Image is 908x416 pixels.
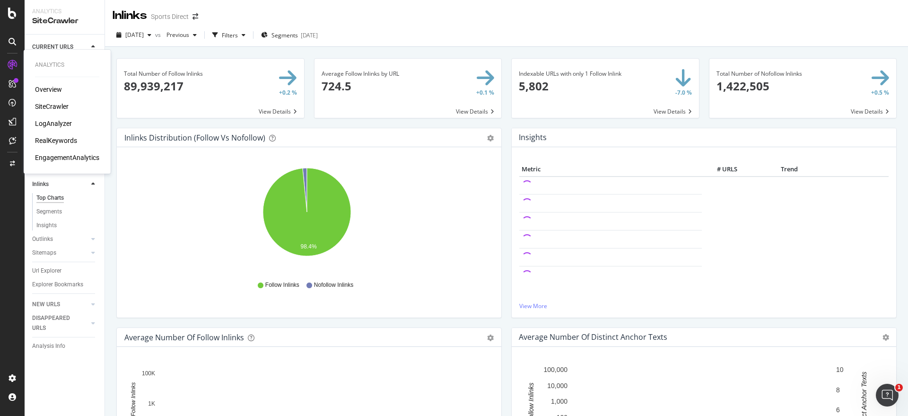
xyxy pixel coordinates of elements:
a: View More [519,302,889,310]
span: Follow Inlinks [265,281,299,289]
a: Top Charts [36,193,98,203]
text: 100,000 [543,366,567,374]
span: 1 [895,384,903,391]
div: Top Charts [36,193,64,203]
text: 1,000 [551,398,567,405]
a: Analysis Info [32,341,98,351]
a: Explorer Bookmarks [32,280,98,290]
a: DISAPPEARED URLS [32,313,88,333]
button: Filters [209,27,249,43]
a: EngagementAnalytics [35,153,99,162]
text: 10,000 [547,382,567,389]
span: Nofollow Inlinks [314,281,353,289]
th: Trend [740,162,839,177]
text: 98.4% [301,243,317,250]
button: Segments[DATE] [257,27,322,43]
div: Explorer Bookmarks [32,280,83,290]
span: Previous [163,31,189,39]
a: Outlinks [32,234,88,244]
a: SiteCrawler [35,102,69,111]
span: vs [155,31,163,39]
text: 1K [148,401,155,407]
a: Url Explorer [32,266,98,276]
a: RealKeywords [35,136,77,145]
div: Outlinks [32,234,53,244]
h4: Insights [519,131,547,144]
i: Options [882,334,889,341]
div: Sitemaps [32,248,56,258]
div: Segments [36,207,62,217]
text: 10 [836,366,844,374]
a: Sitemaps [32,248,88,258]
a: Overview [35,85,62,94]
svg: A chart. [124,162,489,272]
span: 2025 Aug. 17th [125,31,144,39]
a: Segments [36,207,98,217]
text: 6 [836,406,840,414]
h4: Average Number of Distinct Anchor Texts [519,331,667,344]
div: Analytics [35,61,99,69]
button: [DATE] [113,27,155,43]
a: LogAnalyzer [35,119,72,128]
div: NEW URLS [32,300,60,310]
th: Metric [519,162,702,177]
div: Average Number of Follow Inlinks [124,333,244,342]
div: Inlinks Distribution (Follow vs Nofollow) [124,133,265,142]
div: gear [487,135,494,142]
div: Inlinks [32,179,49,189]
div: Analytics [32,8,97,16]
text: 100K [142,370,155,377]
div: [DATE] [301,31,318,39]
text: 8 [836,386,840,394]
div: Url Explorer [32,266,61,276]
div: arrow-right-arrow-left [192,13,198,20]
div: gear [487,335,494,341]
div: CURRENT URLS [32,42,73,52]
div: Filters [222,31,238,39]
a: NEW URLS [32,300,88,310]
div: Insights [36,221,57,230]
th: # URLS [702,162,740,177]
div: Inlinks [113,8,147,24]
div: Analysis Info [32,341,65,351]
div: Sports Direct [151,12,189,21]
a: CURRENT URLS [32,42,88,52]
span: Segments [271,31,298,39]
a: Inlinks [32,179,88,189]
iframe: Intercom live chat [876,384,899,407]
a: Insights [36,221,98,230]
button: Previous [163,27,201,43]
div: SiteCrawler [32,16,97,27]
div: DISAPPEARED URLS [32,313,80,333]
